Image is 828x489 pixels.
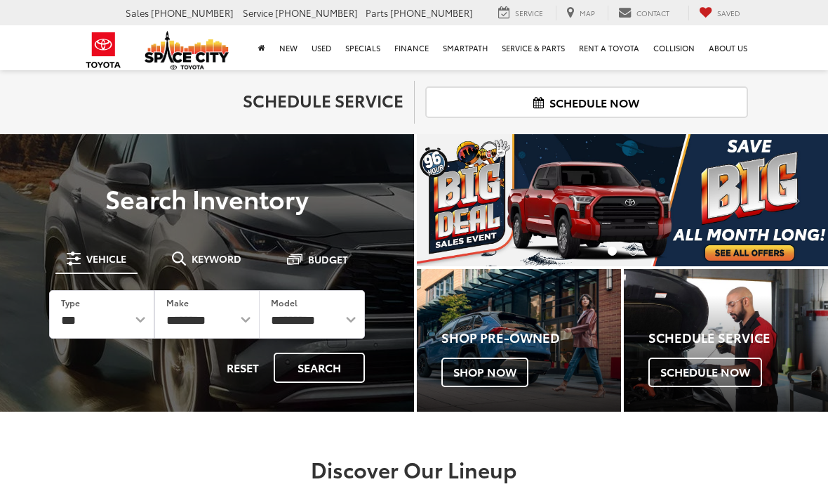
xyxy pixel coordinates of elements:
img: Space City Toyota [145,31,229,70]
span: [PHONE_NUMBER] [151,6,234,19]
a: Finance [387,25,436,70]
button: Click to view previous picture. [417,162,479,237]
img: Big Deal Sales Event [417,134,828,266]
span: Saved [717,8,740,18]
li: Go to slide number 2. [629,247,638,256]
a: Shop Pre-Owned Shop Now [417,269,621,412]
div: Toyota [417,269,621,412]
span: Budget [308,254,348,264]
a: SmartPath [436,25,495,70]
img: Toyota [77,27,130,73]
span: Keyword [192,254,241,263]
h2: Schedule Service [80,91,403,109]
a: Schedule Now [425,86,748,118]
a: Collision [646,25,702,70]
button: Reset [215,353,271,383]
a: Specials [338,25,387,70]
span: [PHONE_NUMBER] [275,6,358,19]
span: Map [580,8,595,18]
a: New [272,25,305,70]
a: Rent a Toyota [572,25,646,70]
span: Shop Now [441,358,528,387]
a: Home [251,25,272,70]
span: Sales [126,6,149,19]
label: Type [61,296,80,308]
h4: Schedule Service [648,331,828,345]
h2: Discover Our Lineup [84,457,744,481]
span: Vehicle [86,254,126,263]
h3: Search Inventory [29,184,385,212]
a: About Us [702,25,754,70]
a: Map [556,6,606,20]
div: carousel slide number 1 of 2 [417,134,828,266]
label: Make [166,296,189,308]
span: Parts [366,6,388,19]
a: Service [488,6,554,20]
h4: Shop Pre-Owned [441,331,621,345]
label: Model [271,296,298,308]
button: Search [274,353,365,383]
span: Schedule Now [648,358,762,387]
span: [PHONE_NUMBER] [390,6,473,19]
a: Used [305,25,338,70]
section: Carousel section with vehicle pictures - may contain disclaimers. [417,134,828,266]
a: Service & Parts [495,25,572,70]
span: Service [243,6,273,19]
a: My Saved Vehicles [688,6,751,20]
a: Contact [608,6,680,20]
button: Click to view next picture. [766,162,828,237]
span: Contact [636,8,669,18]
a: Schedule Service Schedule Now [624,269,828,412]
div: Toyota [624,269,828,412]
span: Service [515,8,543,18]
li: Go to slide number 1. [608,247,617,256]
